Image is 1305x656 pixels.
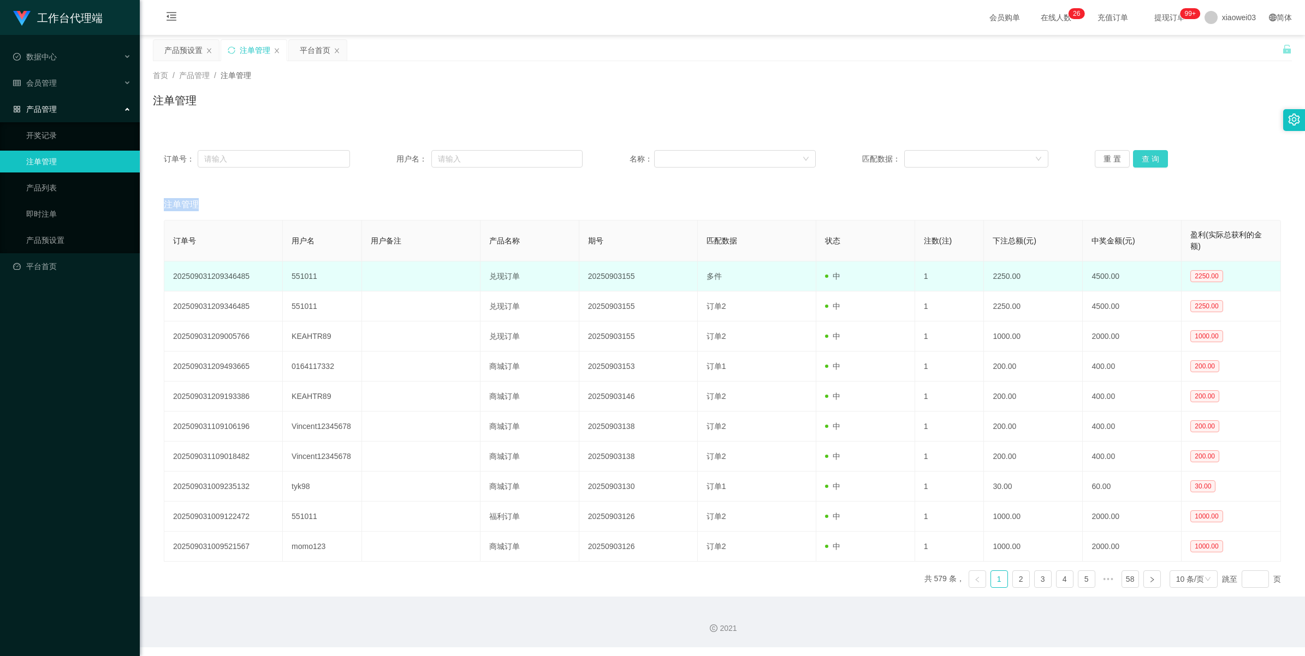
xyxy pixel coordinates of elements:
h1: 工作台代理端 [37,1,103,35]
td: 200.00 [984,442,1083,472]
span: 中 [825,512,840,521]
span: 中 [825,422,840,431]
li: 1 [990,570,1008,588]
span: 用户名 [292,236,315,245]
td: 202509031209005766 [164,321,283,351]
td: 20250903155 [579,291,698,321]
td: 20250903126 [579,532,698,562]
span: 订单2 [707,392,726,401]
td: 1 [915,321,984,351]
td: 400.00 [1083,442,1182,472]
td: 202509031009235132 [164,472,283,502]
span: 匹配数据 [707,236,737,245]
p: 6 [1077,8,1081,19]
span: 订单1 [707,362,726,371]
span: 匹配数据： [862,153,904,165]
td: 1000.00 [984,502,1083,532]
a: 产品预设置 [26,229,131,251]
td: 30.00 [984,472,1083,502]
td: 2000.00 [1083,532,1182,562]
span: 200.00 [1190,360,1219,372]
span: 在线人数 [1035,14,1077,21]
div: 平台首页 [300,40,330,61]
span: 订单2 [707,542,726,551]
td: 20250903146 [579,381,698,412]
span: 中 [825,482,840,491]
a: 4 [1057,571,1073,587]
td: 1 [915,442,984,472]
i: 图标: copyright [710,624,717,632]
div: 注单管理 [240,40,270,61]
a: 3 [1035,571,1051,587]
td: 2250.00 [984,261,1083,291]
td: 551011 [283,291,362,321]
span: 中 [825,392,840,401]
i: 图标: right [1149,576,1155,583]
td: 60.00 [1083,472,1182,502]
button: 重 置 [1095,150,1130,168]
td: 202509031209193386 [164,381,283,412]
i: 图标: menu-fold [153,1,190,35]
span: 状态 [825,236,840,245]
td: 福利订单 [481,502,579,532]
span: 中 [825,452,840,461]
span: 订单号： [164,153,198,165]
button: 查 询 [1133,150,1168,168]
td: 200.00 [984,381,1083,412]
td: 商城订单 [481,381,579,412]
span: 下注总额(元) [993,236,1036,245]
li: 下一页 [1143,570,1161,588]
td: 400.00 [1083,351,1182,381]
a: 工作台代理端 [13,13,103,22]
span: 用户备注 [371,236,401,245]
div: 跳至 页 [1222,570,1281,588]
span: 200.00 [1190,420,1219,432]
a: 注单管理 [26,151,131,172]
td: 2000.00 [1083,321,1182,351]
span: 中 [825,332,840,341]
span: 订单2 [707,452,726,461]
span: 中 [825,542,840,551]
a: 5 [1078,571,1095,587]
td: 202509031209493665 [164,351,283,381]
div: 2021 [149,623,1296,634]
span: 注单管理 [221,71,251,80]
td: 1 [915,381,984,412]
td: 20250903126 [579,502,698,532]
span: 产品管理 [13,105,57,114]
td: momo123 [283,532,362,562]
a: 2 [1013,571,1029,587]
td: 202509031109018482 [164,442,283,472]
span: 1000.00 [1190,540,1223,552]
td: 20250903138 [579,442,698,472]
td: 兑现订单 [481,291,579,321]
td: 0164117332 [283,351,362,381]
span: / [214,71,216,80]
div: 10 条/页 [1176,571,1204,587]
input: 请输入 [431,150,583,168]
td: 551011 [283,261,362,291]
td: 兑现订单 [481,261,579,291]
i: 图标: setting [1288,114,1300,126]
td: 4500.00 [1083,291,1182,321]
td: 20250903130 [579,472,698,502]
i: 图标: close [274,47,280,54]
td: 20250903155 [579,321,698,351]
span: 订单2 [707,332,726,341]
a: 图标: dashboard平台首页 [13,255,131,277]
a: 即时注单 [26,203,131,225]
input: 请输入 [198,150,350,168]
div: 产品预设置 [164,40,203,61]
td: 200.00 [984,351,1083,381]
i: 图标: close [206,47,212,54]
td: 商城订单 [481,532,579,562]
td: 400.00 [1083,412,1182,442]
span: 期号 [588,236,603,245]
td: 20250903153 [579,351,698,381]
a: 58 [1122,571,1138,587]
span: 订单2 [707,422,726,431]
td: 20250903155 [579,261,698,291]
span: 中 [825,302,840,311]
td: 202509031109106196 [164,412,283,442]
i: 图标: close [334,47,340,54]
